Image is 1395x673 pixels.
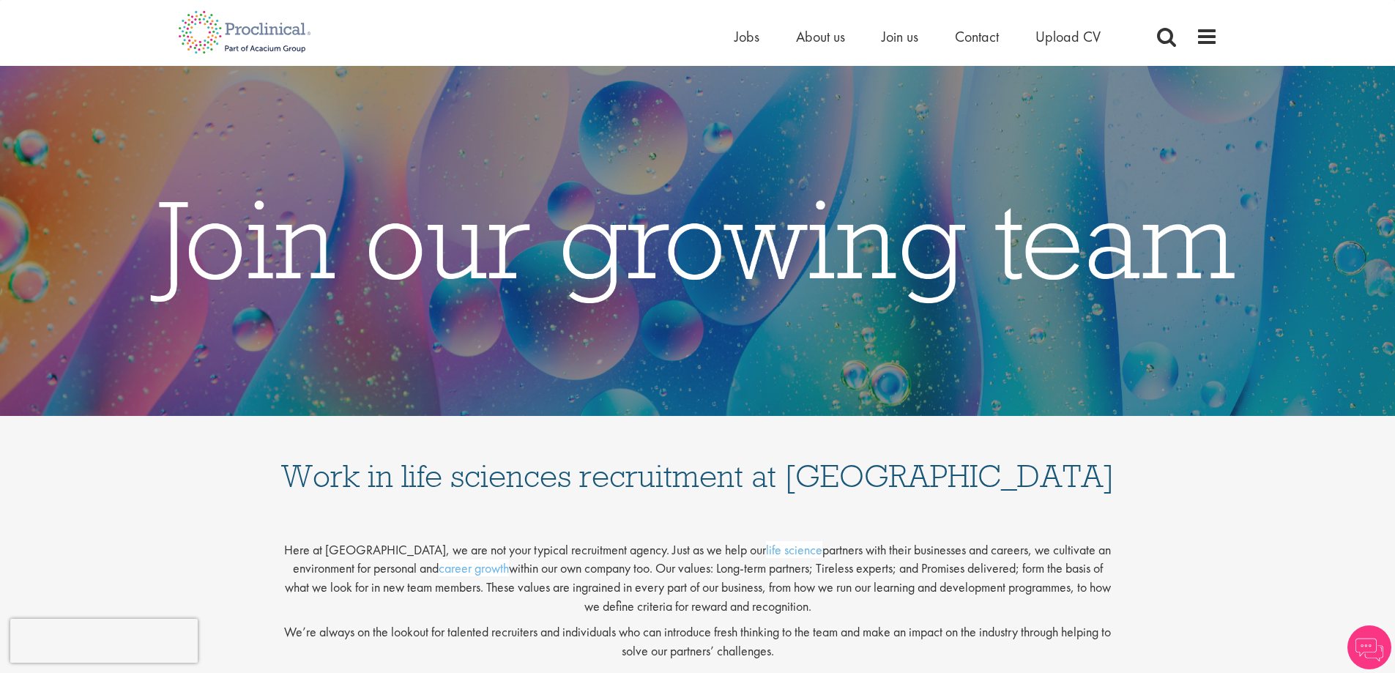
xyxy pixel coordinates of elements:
a: Jobs [734,27,759,46]
img: Chatbot [1347,625,1391,669]
iframe: reCAPTCHA [10,619,198,663]
a: life science [766,541,822,558]
a: career growth [439,559,509,576]
a: Contact [955,27,999,46]
p: Here at [GEOGRAPHIC_DATA], we are not your typical recruitment agency. Just as we help our partne... [280,529,1115,616]
a: Join us [882,27,918,46]
h1: Work in life sciences recruitment at [GEOGRAPHIC_DATA] [280,431,1115,492]
a: Upload CV [1035,27,1101,46]
a: About us [796,27,845,46]
p: We’re always on the lookout for talented recruiters and individuals who can introduce fresh think... [280,622,1115,660]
